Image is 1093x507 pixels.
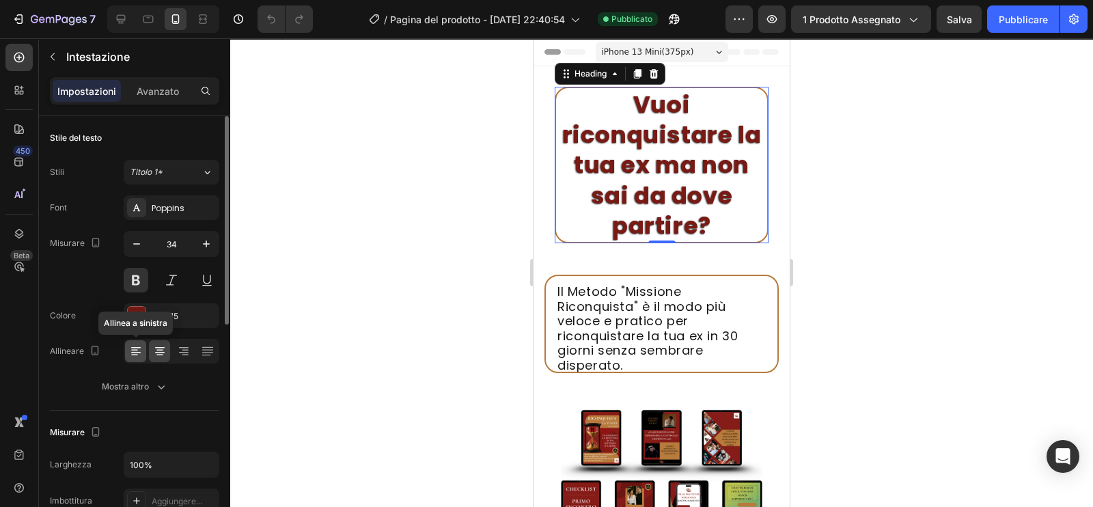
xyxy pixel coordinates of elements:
[50,427,85,437] font: Misurare
[102,381,149,392] font: Mostra altro
[152,311,178,321] font: 791A15
[14,251,29,260] font: Beta
[611,14,652,24] font: Pubblicato
[534,38,790,507] iframe: Area di progettazione
[390,14,565,25] font: Pagina del prodotto - [DATE] 22:40:54
[66,49,214,65] p: Intestazione
[791,5,931,33] button: 1 prodotto assegnato
[124,452,219,477] input: Auto
[947,14,972,25] font: Salva
[937,5,982,33] button: Salva
[50,238,85,248] font: Misurare
[137,85,179,97] font: Avanzato
[50,167,64,177] font: Stili
[50,459,92,469] font: Larghezza
[16,146,30,156] font: 450
[124,160,219,184] button: Titolo 1*
[89,12,96,26] font: 7
[152,496,202,506] font: Aggiungere...
[50,374,219,399] button: Mostra altro
[5,5,102,33] button: 7
[999,14,1048,25] font: Pubblicare
[258,5,313,33] div: Annulla/Ripristina
[152,202,184,214] font: Poppins
[130,167,163,177] font: Titolo 1*
[50,133,102,143] font: Stile del testo
[50,202,67,213] font: Font
[50,346,84,356] font: Allineare
[66,50,130,64] font: Intestazione
[384,14,387,25] font: /
[57,85,116,97] font: Impostazioni
[987,5,1060,33] button: Pubblicare
[50,310,76,320] font: Colore
[50,495,92,506] font: Imbottitura
[1047,440,1079,473] div: Apri Intercom Messenger
[803,14,900,25] font: 1 prodotto assegnato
